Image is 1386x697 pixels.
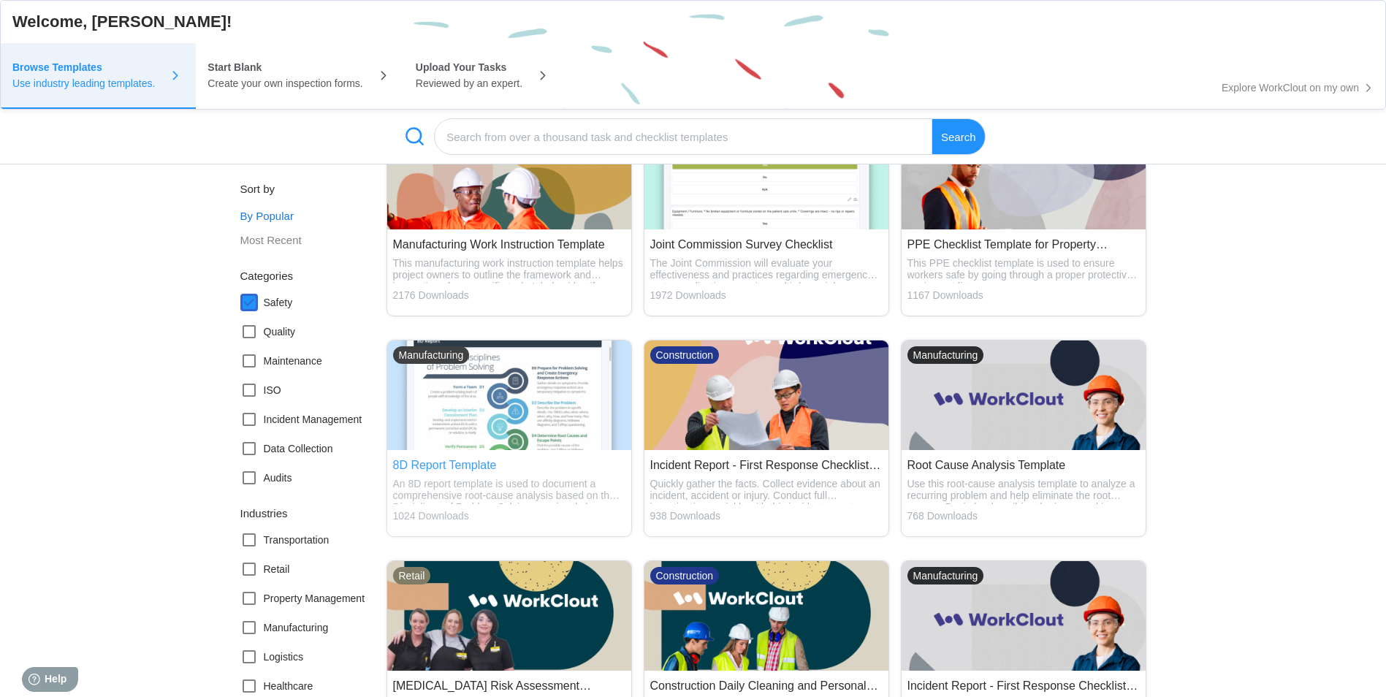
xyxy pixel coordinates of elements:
div: Incident Report - First Response Checklist for Construction [650,459,883,472]
div: Quickly gather the facts. Collect evidence about an incident, accident or injury. Conduct full in... [650,478,883,504]
div: 1167 Downloads [907,289,1140,301]
div: 768 Downloads [907,510,1140,522]
div: COVID-19 Risk Assessment Template Checklist [393,679,625,693]
label: Manufacturing [240,616,329,639]
div: Manufacturing [907,346,984,364]
img: thumbnail_constructioncover1.jpg [644,561,888,671]
label: ISO [240,378,281,402]
img: thumbnail_propmgt1.jpg [902,120,1146,229]
img: thumbnail_retail1.jpg [387,561,631,671]
label: Incident Management [240,408,362,431]
div: Incident Report - First Response Checklist for Manufacturing [907,679,1140,693]
div: 1024 Downloads [393,510,625,522]
button: Browse TemplatesUse industry leading templates. [1,43,196,109]
label: Audits [240,466,292,490]
button: Explore WorkClout on my own [1210,66,1385,109]
div: Welcome, [PERSON_NAME]! [12,12,232,31]
div: 2176 Downloads [393,289,625,301]
div: Upload Your Tasks [416,62,522,72]
label: Logistics [240,645,303,669]
div: Manufacturing [907,567,984,584]
div: Industries [240,507,387,519]
div: Sort by [240,183,387,195]
div: Use industry leading templates. [12,78,155,88]
div: Start Blank [207,62,362,72]
div: The Joint Commission will evaluate your effectiveness and practices regarding emergency carts, me... [650,257,883,283]
div: Create your own inspection forms. [207,78,362,88]
label: Retail [240,557,290,581]
button: Start BlankCreate your own inspection forms. [196,43,403,109]
div: This PPE checklist template is used to ensure workers safe by going through a proper protective e... [907,257,1140,283]
div: An 8D report template is used to document a comprehensive root-cause analysis based on the 8 Disc... [393,478,625,504]
div: Joint Commission Survey Checklist [650,238,883,251]
div: By Popular [240,204,387,228]
div: 938 Downloads [650,510,883,522]
div: Root Cause Analysis Template [907,459,1140,472]
div: Categories [240,270,387,282]
div: Retail [393,567,431,584]
div: This manufacturing work instruction template helps project owners to outline the framework and in... [393,257,625,283]
div: Use this root-cause analysis template to analyze a recurring problem and help eliminate the root ... [907,478,1140,504]
label: Quality [240,320,296,343]
label: Property Management [240,587,365,610]
img: thumbnail_manufac4.jpg [902,561,1146,671]
button: Upload Your TasksReviewed by an expert. [404,43,563,109]
img: thumbnail_constructioncover2.jpg [644,340,888,450]
div: Manufacturing [393,346,470,364]
img: thumbnail_manu7.jpg [387,120,631,229]
img: thumbnail_8D.jpg [387,340,631,450]
img: thumbnail_jointsurvey.jpg [644,120,888,229]
span: Explore WorkClout on my own [1222,83,1359,93]
div: Browse Templates [12,62,155,72]
label: Maintenance [240,349,322,373]
div: Most Recent [240,228,387,252]
label: Safety [240,291,293,314]
label: Data Collection [240,437,333,460]
div: Reviewed by an expert. [416,78,522,88]
img: thumbnail_manufac4.jpg [902,340,1146,450]
div: Construction Daily Cleaning and Personal Hygiene Inspection (COVID-19) Checklist [650,679,883,693]
div: Search [932,118,986,155]
div: 8D Report Template [393,459,625,472]
input: Search from over a thousand task and checklist templates [434,118,932,155]
div: Manufacturing Work Instruction Template [393,238,625,251]
label: Transportation [240,528,330,552]
div: 1972 Downloads [650,289,883,301]
div: Construction [650,567,720,584]
div: Construction [650,346,720,364]
div: PPE Checklist Template for Property Management [907,238,1140,251]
